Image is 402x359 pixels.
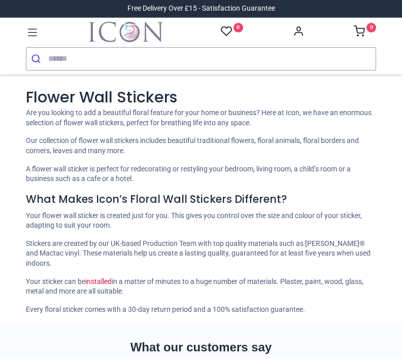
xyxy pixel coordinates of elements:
button: Submit [26,48,48,70]
a: Account Info [293,28,304,37]
p: Stickers are created by our UK-based Production Team with top quality materials such as [PERSON_N... [26,239,376,269]
p: A flower wall sticker is perfect for redecorating or restyling your bedroom, living room, a child... [26,164,376,184]
img: Icon Wall Stickers [89,22,163,42]
a: 0 [221,25,243,38]
sup: 0 [233,23,243,32]
p: Your flower wall sticker is created just for you. This gives you control over the size and colour... [26,211,376,231]
div: Free Delivery Over £15 - Satisfaction Guarantee [127,4,275,14]
a: 0 [354,28,376,37]
p: Your sticker can be in a matter of minutes to a huge number of materials. Plaster, paint, wood, g... [26,277,376,297]
p: Are you looking to add a beautiful floral feature for your home or business? Here at Icon, we hav... [26,108,376,128]
a: Logo of Icon Wall Stickers [89,22,163,42]
h2: What our customers say [26,339,376,356]
h4: What Makes Icon’s Floral Wall Stickers Different? [26,192,376,207]
sup: 0 [366,23,376,32]
p: Every floral sticker comes with a 30-day return period and a 100% satisfaction guarantee. [26,305,376,315]
h1: Flower Wall Stickers [26,87,376,109]
a: installed [85,277,112,285]
p: Our collection of flower wall stickers includes beautiful traditional flowers, floral animals, fl... [26,136,376,156]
